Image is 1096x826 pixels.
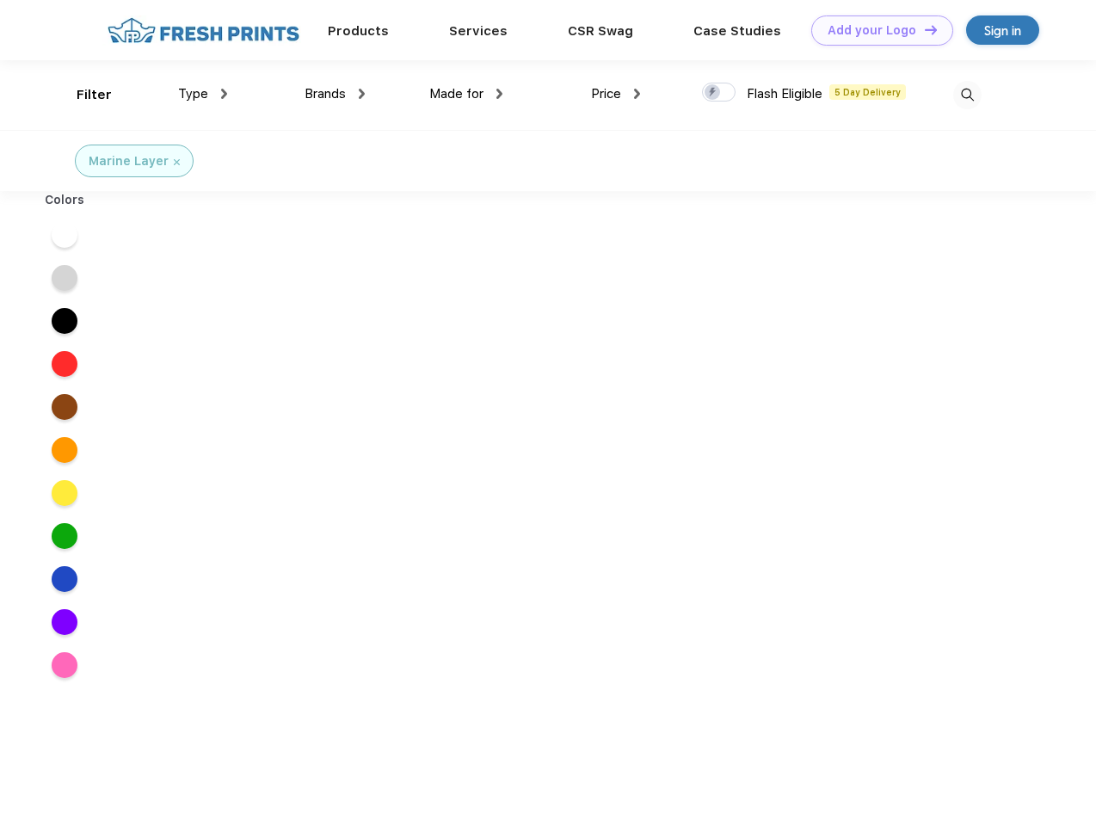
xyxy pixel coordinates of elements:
[359,89,365,99] img: dropdown.png
[984,21,1021,40] div: Sign in
[568,23,633,39] a: CSR Swag
[925,25,937,34] img: DT
[89,152,169,170] div: Marine Layer
[828,23,916,38] div: Add your Logo
[178,86,208,102] span: Type
[496,89,502,99] img: dropdown.png
[591,86,621,102] span: Price
[634,89,640,99] img: dropdown.png
[102,15,305,46] img: fo%20logo%202.webp
[953,81,982,109] img: desktop_search.svg
[449,23,508,39] a: Services
[829,84,906,100] span: 5 Day Delivery
[221,89,227,99] img: dropdown.png
[174,159,180,165] img: filter_cancel.svg
[32,191,98,209] div: Colors
[429,86,483,102] span: Made for
[305,86,346,102] span: Brands
[747,86,822,102] span: Flash Eligible
[328,23,389,39] a: Products
[966,15,1039,45] a: Sign in
[77,85,112,105] div: Filter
